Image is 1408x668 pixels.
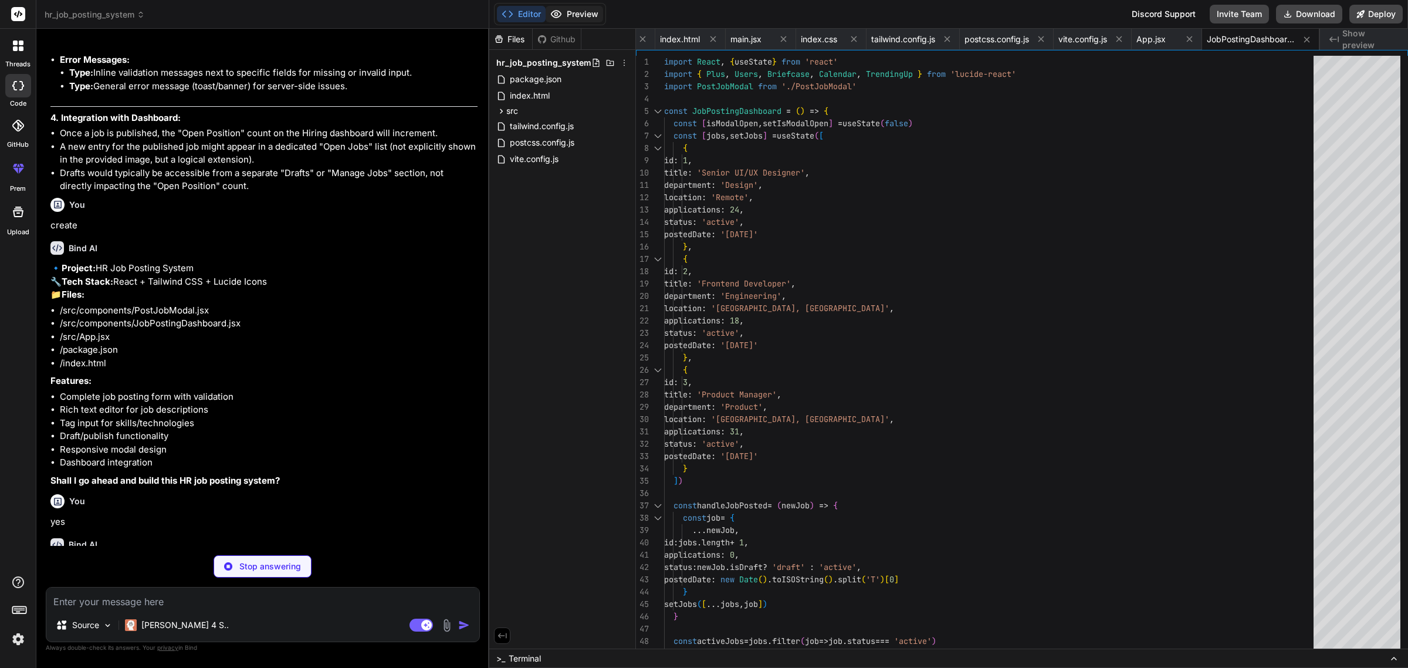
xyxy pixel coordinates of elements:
button: Editor [497,6,546,22]
span: from [781,56,800,67]
span: [ [702,118,706,129]
div: Click to collapse the range. [650,364,665,376]
p: create [50,219,478,232]
li: Dashboard integration [60,456,478,470]
span: applications [664,549,720,560]
li: Complete job posting form with validation [60,390,478,404]
span: , [758,180,763,190]
button: Download [1276,5,1342,23]
span: applications [664,315,720,326]
span: ) [800,106,805,116]
span: Calendar [819,69,857,79]
span: , [791,278,796,289]
li: /src/components/JobPostingDashboard.jsx [60,317,478,330]
span: , [744,537,749,548]
span: , [688,377,692,387]
span: 1 [683,155,688,166]
li: General error message (toast/banner) for server-side issues. [69,80,478,93]
span: : [673,266,678,276]
span: jobs [678,537,697,548]
span: src [506,105,518,117]
div: 16 [636,241,649,253]
div: 33 [636,450,649,463]
span: : [720,426,725,437]
span: , [857,562,861,572]
img: settings [8,629,28,649]
div: 2 [636,68,649,80]
span: , [810,69,814,79]
li: Inline validation messages next to specific fields for missing or invalid input. [69,66,478,80]
img: attachment [440,619,453,632]
div: 19 [636,278,649,290]
div: 21 [636,302,649,315]
span: : [692,438,697,449]
span: false [885,118,908,129]
img: icon [458,619,470,631]
span: ( [777,500,781,511]
span: : [692,328,697,338]
span: , [688,241,692,252]
span: : [702,414,706,424]
span: 'draft' [772,562,805,572]
div: Click to collapse the range. [650,500,665,512]
span: : [711,340,716,350]
span: title [664,167,688,178]
span: '[DATE]' [720,451,758,461]
span: 24 [730,204,739,215]
span: : [688,278,692,289]
span: , [739,204,744,215]
span: : [810,562,814,572]
span: title [664,389,688,400]
span: status [664,438,692,449]
span: : [702,192,706,203]
span: status [664,217,692,227]
span: } [683,352,688,363]
span: : [673,537,678,548]
span: { [683,365,688,375]
strong: 4. Integration with Dashboard: [50,112,181,123]
span: , [739,328,744,338]
span: department [664,402,711,412]
code: "Job 'UI/UX Designer' saved as draft." [109,28,310,38]
div: 1 [636,56,649,68]
span: { [833,500,838,511]
span: } [918,69,922,79]
span: 'Engineering' [720,291,781,301]
span: status [664,562,692,572]
span: , [749,192,753,203]
span: , [739,438,744,449]
span: , [688,155,692,166]
span: applications [664,204,720,215]
span: const [683,512,706,523]
li: /src/components/PostJobModal.jsx [60,304,478,318]
div: 23 [636,327,649,339]
span: , [763,402,767,412]
span: useState [842,118,880,129]
span: job [706,512,720,523]
div: 32 [636,438,649,450]
span: from [758,81,777,92]
span: , [739,426,744,437]
span: department [664,180,711,190]
span: : [702,303,706,313]
strong: Type: [69,67,93,78]
span: 2 [683,266,688,276]
span: status [664,328,692,338]
li: Draft/publish functionality [60,430,478,443]
div: 42 [636,561,649,573]
span: React [697,56,720,67]
button: Invite Team [1210,5,1269,23]
span: from [927,69,946,79]
span: id [664,155,673,166]
div: 13 [636,204,649,216]
span: . [697,537,702,548]
span: ? [763,562,767,572]
span: Plus [706,69,725,79]
span: 1 [739,537,744,548]
span: : [720,549,725,560]
span: , [739,315,744,326]
span: id [664,266,673,276]
span: jobs [706,130,725,141]
span: + [730,537,735,548]
span: './PostJobModal' [781,81,857,92]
